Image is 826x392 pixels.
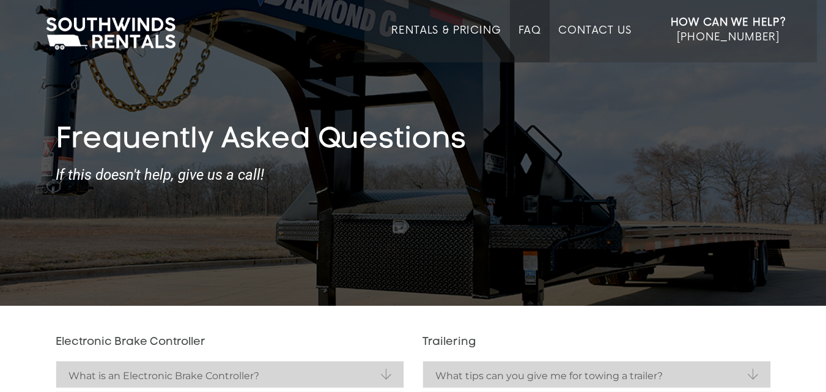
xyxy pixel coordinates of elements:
h3: Trailering [422,336,771,349]
h3: Electronic Brake Controller [56,336,404,349]
span: [PHONE_NUMBER] [677,31,780,43]
img: Southwinds Rentals Logo [40,15,182,53]
a: FAQ [518,24,542,62]
strong: What is an Electronic Brake Controller? [68,368,391,384]
a: How Can We Help? [PHONE_NUMBER] [671,15,786,53]
strong: If this doesn't help, give us a call! [56,167,771,183]
strong: How Can We Help? [671,17,786,29]
a: Contact Us [558,24,631,62]
a: Rentals & Pricing [391,24,501,62]
a: What tips can you give me for towing a trailer? [423,361,770,388]
a: What is an Electronic Brake Controller? [56,361,404,388]
h1: Frequently Asked Questions [56,123,771,158]
strong: What tips can you give me for towing a trailer? [435,368,758,384]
